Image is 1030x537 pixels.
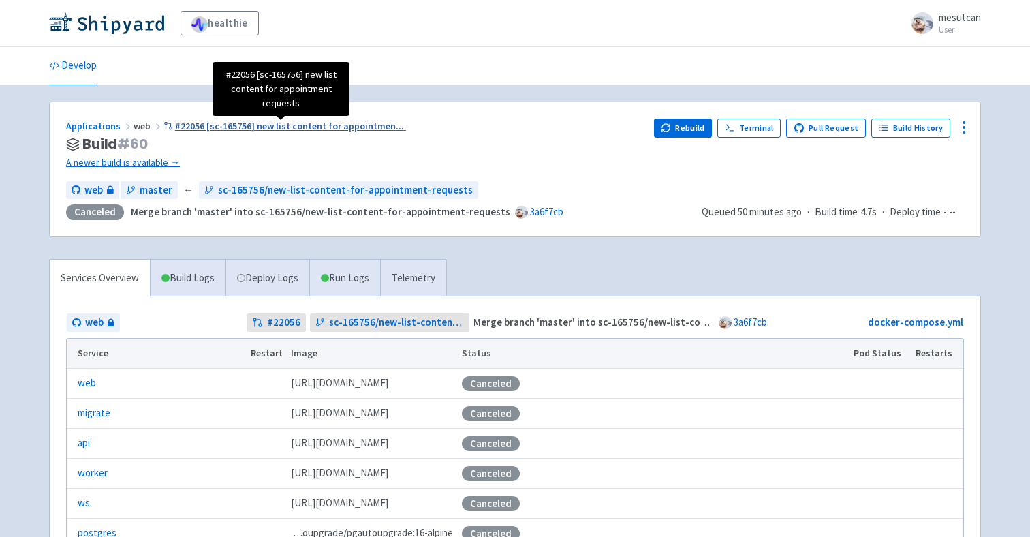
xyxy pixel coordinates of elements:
[85,315,104,331] span: web
[218,183,473,198] span: sc-165756/new-list-content-for-appointment-requests
[380,260,446,297] a: Telemetry
[78,375,96,391] a: web
[175,120,404,132] span: #22056 [sc-165756] new list content for appointmen ...
[943,204,956,220] span: -:--
[291,495,388,511] span: [DOMAIN_NAME][URL]
[462,466,520,481] div: Canceled
[82,136,148,152] span: Build
[151,260,225,297] a: Build Logs
[78,465,108,481] a: worker
[66,155,643,170] a: A newer build is available →
[287,339,458,369] th: Image
[121,181,178,200] a: master
[49,12,164,34] img: Shipyard logo
[939,11,981,24] span: mesutcan
[734,316,767,328] a: 3a6f7cb
[310,313,470,332] a: sc-165756/new-list-content-for-appointment-requests
[815,204,858,220] span: Build time
[66,120,134,132] a: Applications
[911,339,963,369] th: Restarts
[49,47,97,85] a: Develop
[462,496,520,511] div: Canceled
[702,205,802,218] span: Queued
[181,11,259,35] a: healthie
[134,120,163,132] span: web
[738,205,802,218] time: 50 minutes ago
[50,260,150,297] a: Services Overview
[702,204,964,220] div: · ·
[717,119,781,138] a: Terminal
[84,183,103,198] span: web
[67,339,246,369] th: Service
[246,339,287,369] th: Restart
[140,183,172,198] span: master
[473,316,853,328] strong: Merge branch 'master' into sc-165756/new-list-content-for-appointment-requests
[868,316,963,328] a: docker-compose.yml
[67,313,120,332] a: web
[247,313,306,332] a: #22056
[291,435,388,451] span: [DOMAIN_NAME][URL]
[458,339,849,369] th: Status
[939,25,981,34] small: User
[163,120,406,132] a: #22056 [sc-165756] new list content for appointmen...
[890,204,941,220] span: Deploy time
[66,204,124,220] div: Canceled
[530,205,563,218] a: 3a6f7cb
[462,436,520,451] div: Canceled
[329,315,465,331] span: sc-165756/new-list-content-for-appointment-requests
[117,134,148,153] span: # 60
[78,435,90,451] a: api
[291,465,388,481] span: [DOMAIN_NAME][URL]
[78,495,90,511] a: ws
[291,405,388,421] span: [DOMAIN_NAME][URL]
[849,339,911,369] th: Pod Status
[78,405,110,421] a: migrate
[267,315,300,331] strong: # 22056
[225,260,309,297] a: Deploy Logs
[183,183,193,198] span: ←
[309,260,380,297] a: Run Logs
[860,204,877,220] span: 4.7s
[131,205,510,218] strong: Merge branch 'master' into sc-165756/new-list-content-for-appointment-requests
[462,406,520,421] div: Canceled
[903,12,981,34] a: mesutcan User
[871,119,950,138] a: Build History
[786,119,866,138] a: Pull Request
[199,181,478,200] a: sc-165756/new-list-content-for-appointment-requests
[654,119,713,138] button: Rebuild
[462,376,520,391] div: Canceled
[291,375,388,391] span: [DOMAIN_NAME][URL]
[66,181,119,200] a: web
